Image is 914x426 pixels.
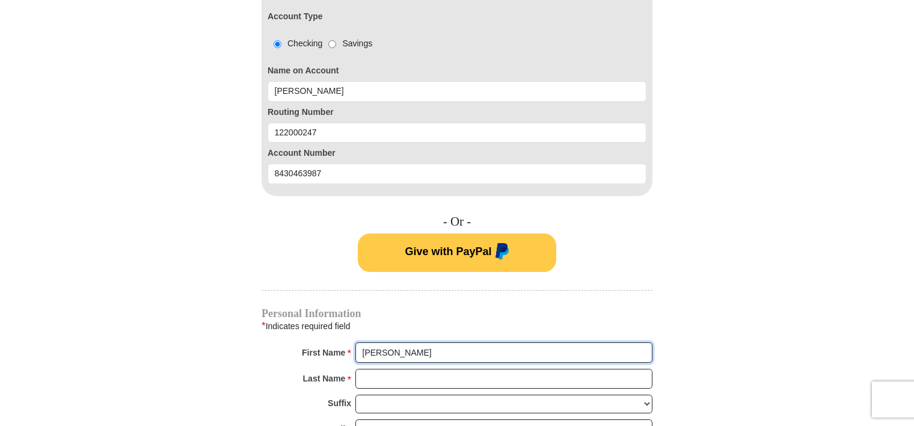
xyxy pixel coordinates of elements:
[358,233,556,272] button: Give with PayPal
[268,64,646,77] label: Name on Account
[268,106,646,119] label: Routing Number
[268,37,372,50] div: Checking Savings
[262,318,652,334] div: Indicates required field
[492,243,509,262] img: paypal
[262,309,652,318] h4: Personal Information
[268,147,646,159] label: Account Number
[303,370,346,387] strong: Last Name
[302,344,345,361] strong: First Name
[268,10,323,23] label: Account Type
[262,214,652,229] h4: - Or -
[328,395,351,412] strong: Suffix
[405,245,491,257] span: Give with PayPal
